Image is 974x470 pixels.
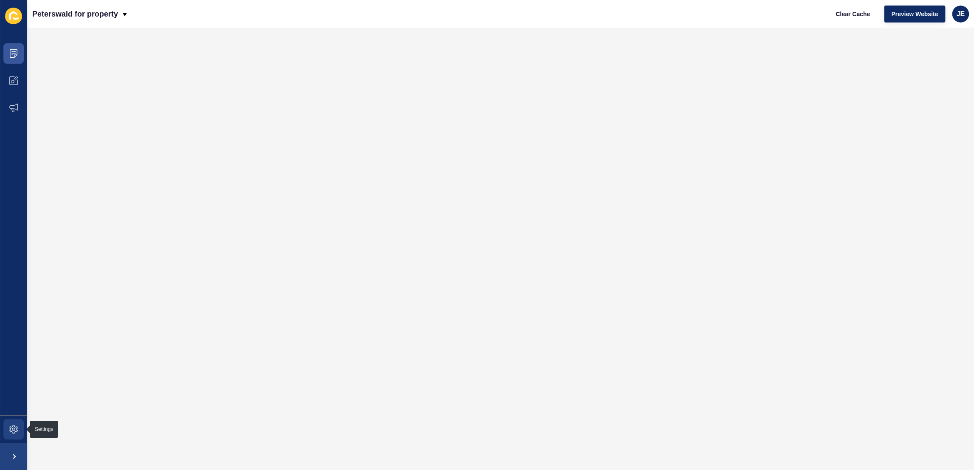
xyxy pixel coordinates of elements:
[35,426,53,433] div: Settings
[32,3,118,25] p: Peterswald for property
[884,6,945,23] button: Preview Website
[836,10,870,18] span: Clear Cache
[828,6,877,23] button: Clear Cache
[956,10,965,18] span: JE
[891,10,938,18] span: Preview Website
